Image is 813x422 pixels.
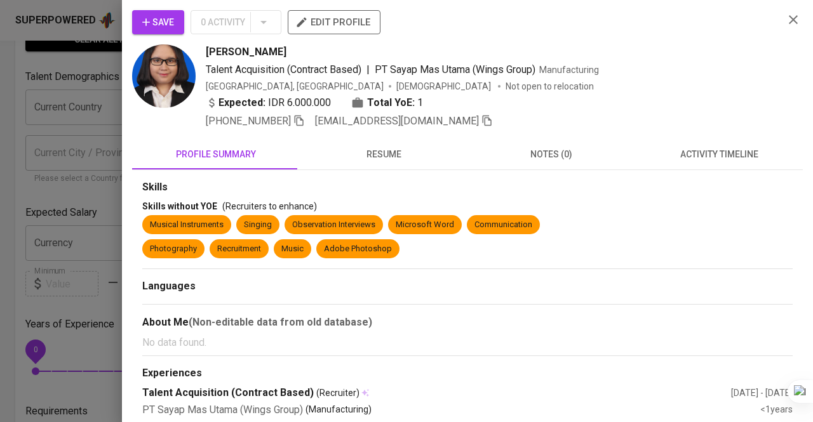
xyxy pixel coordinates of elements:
[288,16,380,27] a: edit profile
[142,201,217,211] span: Skills without YOE
[206,80,384,93] div: [GEOGRAPHIC_DATA], [GEOGRAPHIC_DATA]
[475,147,628,162] span: notes (0)
[375,63,535,76] span: PT Sayap Mas Utama (Wings Group)
[206,63,361,76] span: Talent Acquisition (Contract Based)
[760,403,793,418] div: <1 years
[142,386,731,400] div: Talent Acquisition (Contract Based)
[731,386,793,399] div: [DATE] - [DATE]
[206,44,286,60] span: [PERSON_NAME]
[206,115,291,127] span: [PHONE_NUMBER]
[281,243,304,255] div: Music
[150,219,224,231] div: Musical Instruments
[132,44,196,108] img: a074af37d2c226eede1ce650e7f46668.jpg
[142,180,793,195] div: Skills
[244,219,272,231] div: Singing
[643,147,795,162] span: activity timeline
[292,219,375,231] div: Observation Interviews
[367,95,415,110] b: Total YoE:
[142,403,760,418] div: PT Sayap Mas Utama (Wings Group)
[307,147,460,162] span: resume
[222,201,317,211] span: (Recruiters to enhance)
[324,243,392,255] div: Adobe Photoshop
[366,62,370,77] span: |
[417,95,423,110] span: 1
[218,95,265,110] b: Expected:
[150,243,197,255] div: Photography
[539,65,599,75] span: Manufacturing
[142,335,793,350] p: No data found.
[506,80,594,93] p: Not open to relocation
[142,315,793,330] div: About Me
[396,219,454,231] div: Microsoft Word
[316,386,359,399] span: (Recruiter)
[142,15,174,30] span: Save
[298,14,370,30] span: edit profile
[315,115,479,127] span: [EMAIL_ADDRESS][DOMAIN_NAME]
[474,219,532,231] div: Communication
[189,316,372,328] b: (Non-editable data from old database)
[288,10,380,34] button: edit profile
[142,279,793,294] div: Languages
[132,10,184,34] button: Save
[217,243,261,255] div: Recruitment
[396,80,493,93] span: [DEMOGRAPHIC_DATA]
[142,366,793,381] div: Experiences
[206,95,331,110] div: IDR 6.000.000
[140,147,292,162] span: profile summary
[306,403,372,418] p: (Manufacturing)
